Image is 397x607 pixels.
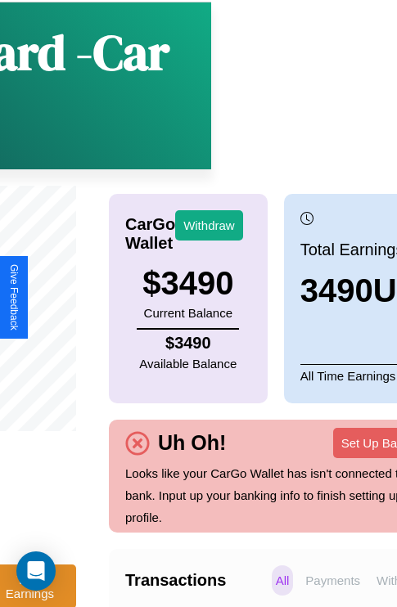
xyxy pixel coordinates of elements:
p: Available Balance [139,353,237,375]
p: All [272,565,294,596]
h4: Uh Oh! [150,431,234,455]
div: Give Feedback [8,264,20,330]
h4: $ 3490 [139,334,237,353]
button: Withdraw [175,210,243,241]
h3: $ 3490 [142,265,233,302]
p: Current Balance [142,302,233,324]
p: Payments [301,565,364,596]
h4: CarGo Wallet [125,215,175,253]
h4: Transactions [125,571,268,590]
div: Open Intercom Messenger [16,551,56,591]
